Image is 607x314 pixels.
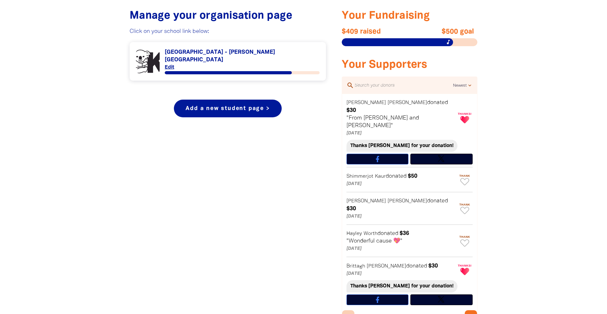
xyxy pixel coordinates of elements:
[346,231,362,236] em: Hayley
[136,48,320,74] div: Paginated content
[406,263,427,268] span: donated
[346,213,456,220] p: [DATE]
[388,101,427,105] em: [PERSON_NAME]
[428,263,438,268] em: $30
[388,199,427,203] em: [PERSON_NAME]
[346,174,373,179] em: Shimmerjot
[445,39,451,45] i: music_note
[346,237,456,245] p: "Wonderful cause 💖"
[346,108,356,113] em: $30
[346,264,365,268] em: Brittagh
[342,28,410,35] span: $409 raised
[457,235,473,238] span: Thank
[346,101,386,105] em: [PERSON_NAME]
[346,199,386,203] em: [PERSON_NAME]
[367,264,406,268] em: [PERSON_NAME]
[354,81,453,89] input: Search your donors
[427,198,448,203] span: donated
[406,28,474,35] span: $500 goal
[346,180,456,188] p: [DATE]
[364,231,377,236] em: Worth
[346,82,354,89] i: search
[346,245,456,253] p: [DATE]
[346,114,456,130] p: "From [PERSON_NAME] and [PERSON_NAME]"
[400,231,409,236] em: $36
[346,206,356,211] em: $30
[346,130,456,137] p: [DATE]
[174,100,281,117] a: Add a new student page >
[342,11,430,21] span: Your Fundraising
[346,280,457,292] div: Thanks [PERSON_NAME] for your donation!
[457,200,473,217] button: Thank
[346,270,456,278] p: [DATE]
[377,231,398,236] span: donated
[457,233,473,249] button: Thank
[386,174,407,179] span: donated
[130,28,326,35] p: Click on your school link below:
[342,60,427,70] span: Your Supporters
[346,140,457,152] div: Thanks [PERSON_NAME] for your donation!
[408,174,417,179] em: $50
[375,174,386,179] em: Kaur
[427,100,448,105] span: donated
[130,11,292,21] span: Manage your organisation page
[457,203,473,206] span: Thank
[457,174,473,177] span: Thank
[457,172,473,188] button: Thank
